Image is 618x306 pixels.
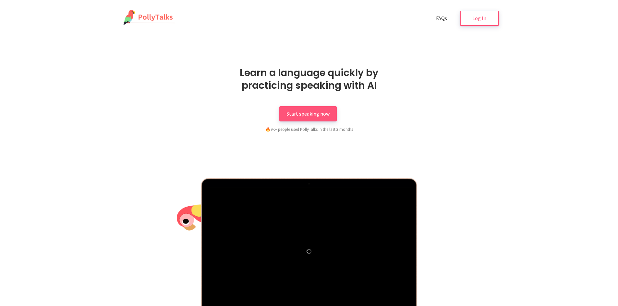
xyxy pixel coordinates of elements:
[286,110,330,117] span: Start speaking now
[279,106,337,121] a: Start speaking now
[119,10,176,26] img: PollyTalks Logo
[231,126,387,132] div: 9K+ people used PollyTalks in the last 3 months
[220,66,398,92] h1: Learn a language quickly by practicing speaking with AI
[265,127,271,132] span: fire
[429,11,454,26] a: FAQs
[472,15,486,21] span: Log In
[460,11,499,26] a: Log In
[436,15,447,21] span: FAQs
